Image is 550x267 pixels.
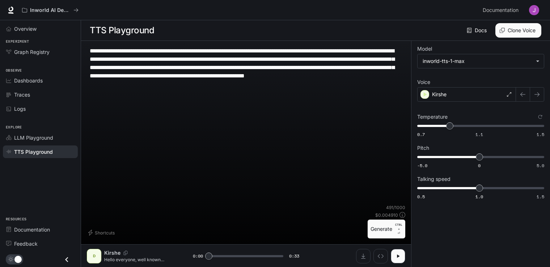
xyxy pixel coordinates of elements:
button: Inspect [373,249,388,263]
button: All workspaces [19,3,82,17]
span: LLM Playground [14,134,53,141]
h1: TTS Playground [90,23,154,38]
button: Clone Voice [495,23,541,38]
button: User avatar [527,3,541,17]
a: Documentation [480,3,524,17]
span: 0.5 [417,194,425,200]
span: Graph Registry [14,48,50,56]
a: Logs [3,102,78,115]
p: 491 / 1000 [386,204,405,211]
button: Reset to default [536,113,544,121]
p: Hello everyone, well known transphobe Vee Tuber here and I need to get something off my chest. I ... [104,257,175,263]
button: GenerateCTRL +⏎ [368,220,405,238]
span: Dashboards [14,77,43,84]
a: Dashboards [3,74,78,87]
span: 0:00 [193,253,203,260]
div: D [88,250,100,262]
button: Download audio [356,249,371,263]
a: TTS Playground [3,145,78,158]
span: 1.0 [475,194,483,200]
p: Pitch [417,145,429,151]
a: Feedback [3,237,78,250]
span: -5.0 [417,162,427,169]
span: 5.0 [537,162,544,169]
span: Traces [14,91,30,98]
span: Documentation [14,226,50,233]
button: Shortcuts [87,227,118,238]
span: 1.5 [537,194,544,200]
p: Kirshe [104,249,120,257]
p: Talking speed [417,177,450,182]
p: Model [417,46,432,51]
div: inworld-tts-1-max [418,54,544,68]
a: Graph Registry [3,46,78,58]
p: CTRL + [395,223,402,231]
span: Feedback [14,240,38,247]
div: inworld-tts-1-max [423,58,532,65]
p: Temperature [417,114,448,119]
a: Documentation [3,223,78,236]
a: LLM Playground [3,131,78,144]
a: Docs [465,23,490,38]
p: ⏎ [395,223,402,236]
p: Kirshe [432,91,447,98]
p: Inworld AI Demos [30,7,71,13]
span: Dark mode toggle [14,255,22,263]
img: User avatar [529,5,539,15]
p: $ 0.004910 [375,212,398,218]
span: 0.7 [417,131,425,137]
span: 0:33 [289,253,299,260]
span: 1.1 [475,131,483,137]
span: 1.5 [537,131,544,137]
button: Close drawer [59,252,75,267]
span: Overview [14,25,37,33]
span: Documentation [483,6,519,15]
p: Voice [417,80,430,85]
a: Overview [3,22,78,35]
span: Logs [14,105,26,113]
span: 0 [478,162,481,169]
a: Traces [3,88,78,101]
button: Copy Voice ID [120,251,131,255]
span: TTS Playground [14,148,53,156]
